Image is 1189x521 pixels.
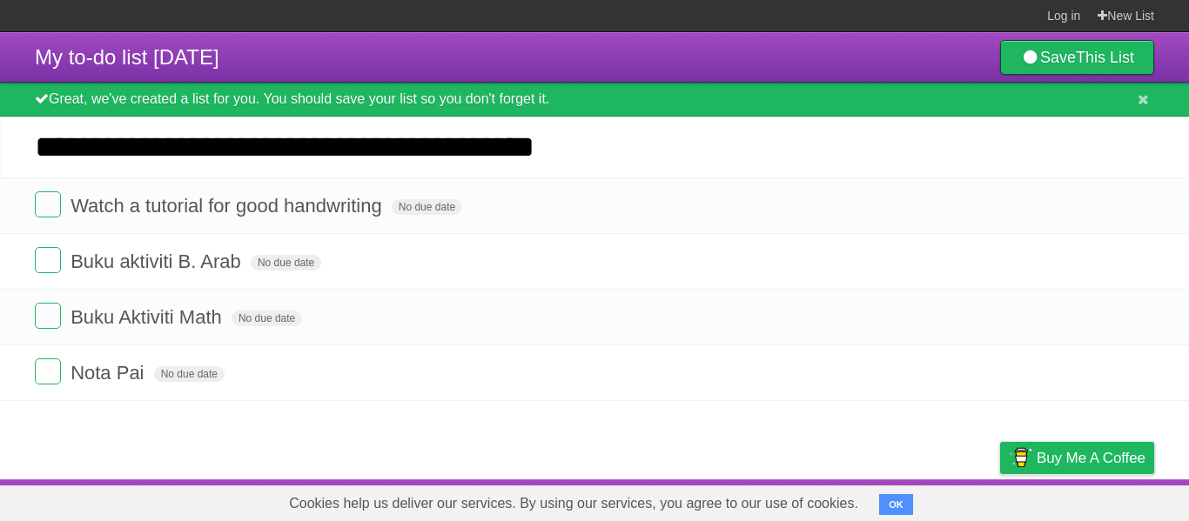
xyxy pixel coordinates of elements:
span: Nota Pai [71,362,148,384]
a: Privacy [977,484,1023,517]
span: Watch a tutorial for good handwriting [71,195,386,217]
span: Buku Aktiviti Math [71,306,226,328]
label: Done [35,303,61,329]
label: Done [35,191,61,217]
a: Suggest a feature [1045,484,1154,517]
label: Done [35,247,61,273]
span: No due date [392,199,462,215]
a: Developers [826,484,897,517]
a: Buy me a coffee [1000,442,1154,474]
img: Buy me a coffee [1009,443,1032,472]
span: My to-do list [DATE] [35,45,219,69]
span: No due date [154,366,225,382]
label: Done [35,358,61,384]
a: SaveThis List [1000,40,1154,75]
b: This List [1076,49,1134,66]
span: Buku aktiviti B. Arab [71,250,245,272]
span: No due date [251,255,321,271]
span: No due date [232,311,302,326]
span: Buy me a coffee [1037,443,1145,473]
span: Cookies help us deliver our services. By using our services, you agree to our use of cookies. [272,486,876,521]
a: About [769,484,805,517]
button: OK [879,494,913,515]
a: Terms [918,484,957,517]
